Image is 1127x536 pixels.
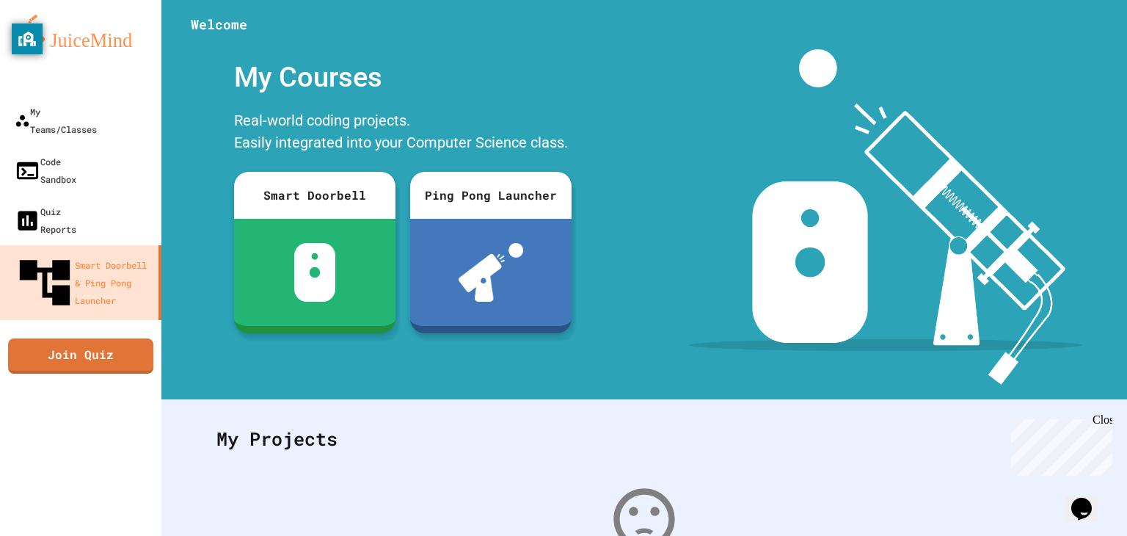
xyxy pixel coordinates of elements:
div: My Projects [202,410,1087,468]
div: Ping Pong Launcher [410,172,572,219]
img: banner-image-my-projects.png [689,49,1082,385]
div: Code Sandbox [15,153,76,188]
div: My Teams/Classes [15,103,97,138]
button: privacy banner [12,23,43,54]
iframe: chat widget [1005,413,1112,476]
div: Real-world coding projects. Easily integrated into your Computer Science class. [227,106,579,161]
div: Smart Doorbell & Ping Pong Launcher [15,253,153,313]
a: Join Quiz [8,338,153,374]
div: Quiz Reports [15,203,76,238]
iframe: chat widget [1065,477,1112,521]
div: My Courses [227,49,579,106]
div: Smart Doorbell [234,172,395,219]
img: ppl-with-ball.png [459,243,524,302]
img: logo-orange.svg [15,15,147,53]
img: sdb-white.svg [294,243,336,302]
div: Chat with us now!Close [6,6,101,93]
